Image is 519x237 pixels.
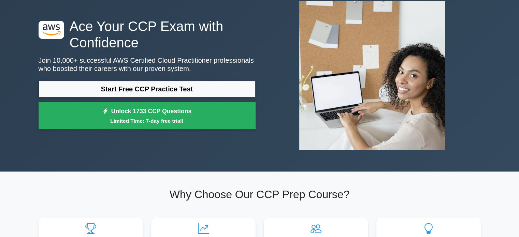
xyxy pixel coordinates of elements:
h2: Why Choose Our CCP Prep Course? [39,188,481,201]
small: Limited Time: 7-day free trial! [47,117,247,125]
a: Unlock 1733 CCP QuestionsLimited Time: 7-day free trial! [39,102,256,130]
h1: Ace Your CCP Exam with Confidence [39,18,256,51]
a: Start Free CCP Practice Test [39,81,256,97]
p: Join 10,000+ successful AWS Certified Cloud Practitioner professionals who boosted their careers ... [39,56,256,73]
